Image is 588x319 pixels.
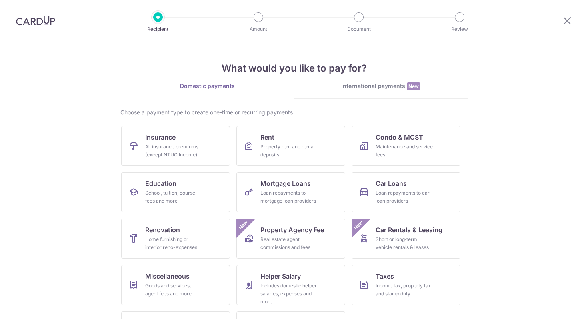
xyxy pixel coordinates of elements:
[376,179,407,188] span: Car Loans
[536,295,580,315] iframe: Opens a widget where you can find more information
[352,126,460,166] a: Condo & MCSTMaintenance and service fees
[376,225,442,235] span: Car Rentals & Leasing
[407,82,420,90] span: New
[376,282,433,298] div: Income tax, property tax and stamp duty
[329,25,388,33] p: Document
[237,219,250,232] span: New
[145,189,203,205] div: School, tuition, course fees and more
[145,143,203,159] div: All insurance premiums (except NTUC Income)
[145,271,190,281] span: Miscellaneous
[120,108,468,116] div: Choose a payment type to create one-time or recurring payments.
[376,132,423,142] span: Condo & MCST
[376,189,433,205] div: Loan repayments to car loan providers
[145,282,203,298] div: Goods and services, agent fees and more
[121,265,230,305] a: MiscellaneousGoods and services, agent fees and more
[352,219,460,259] a: Car Rentals & LeasingShort or long‑term vehicle rentals & leasesNew
[236,172,345,212] a: Mortgage LoansLoan repayments to mortgage loan providers
[145,132,176,142] span: Insurance
[260,189,318,205] div: Loan repayments to mortgage loan providers
[260,235,318,251] div: Real estate agent commissions and fees
[236,219,345,259] a: Property Agency FeeReal estate agent commissions and feesNew
[120,82,294,90] div: Domestic payments
[430,25,489,33] p: Review
[236,265,345,305] a: Helper SalaryIncludes domestic helper salaries, expenses and more
[121,126,230,166] a: InsuranceAll insurance premiums (except NTUC Income)
[294,82,468,90] div: International payments
[352,172,460,212] a: Car LoansLoan repayments to car loan providers
[376,271,394,281] span: Taxes
[352,219,365,232] span: New
[260,282,318,306] div: Includes domestic helper salaries, expenses and more
[128,25,188,33] p: Recipient
[236,126,345,166] a: RentProperty rent and rental deposits
[145,179,176,188] span: Education
[121,172,230,212] a: EducationSchool, tuition, course fees and more
[260,179,311,188] span: Mortgage Loans
[260,143,318,159] div: Property rent and rental deposits
[229,25,288,33] p: Amount
[145,235,203,251] div: Home furnishing or interior reno-expenses
[121,219,230,259] a: RenovationHome furnishing or interior reno-expenses
[16,16,55,26] img: CardUp
[260,132,274,142] span: Rent
[120,61,468,76] h4: What would you like to pay for?
[145,225,180,235] span: Renovation
[376,235,433,251] div: Short or long‑term vehicle rentals & leases
[376,143,433,159] div: Maintenance and service fees
[260,225,324,235] span: Property Agency Fee
[260,271,301,281] span: Helper Salary
[352,265,460,305] a: TaxesIncome tax, property tax and stamp duty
